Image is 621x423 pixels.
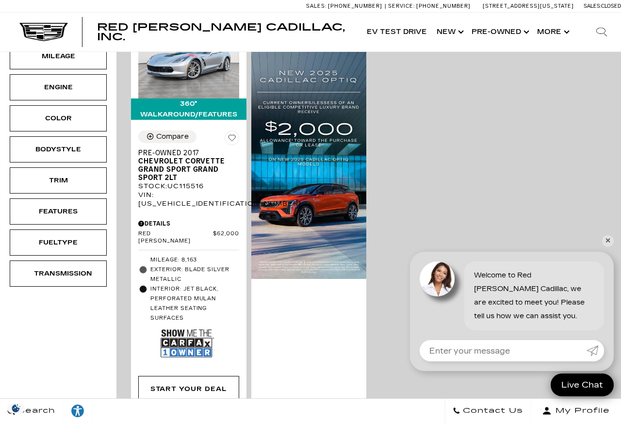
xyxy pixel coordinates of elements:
div: Mileage [34,51,82,62]
div: FueltypeFueltype [10,229,107,256]
button: Save Vehicle [225,130,239,149]
span: Live Chat [556,379,608,390]
div: VIN: [US_VEHICLE_IDENTIFICATION_NUMBER] [138,191,239,208]
a: [STREET_ADDRESS][US_STATE] [483,3,574,9]
div: Pricing Details - Pre-Owned 2017 Chevrolet Corvette Grand Sport Grand Sport 2LT [138,219,239,228]
button: Open user profile menu [531,399,621,423]
div: Stock : UC115516 [138,182,239,191]
div: MileageMileage [10,43,107,69]
span: Red [PERSON_NAME] Cadillac, Inc. [97,21,345,43]
div: Search [582,13,621,51]
div: Transmission [34,268,82,279]
span: $62,000 [213,230,239,245]
div: Compare [156,132,189,141]
span: Sales: [584,3,601,9]
div: FeaturesFeatures [10,198,107,225]
div: BodystyleBodystyle [10,136,107,163]
a: Live Chat [551,374,614,396]
div: EngineEngine [10,74,107,100]
div: TrimTrim [10,167,107,194]
span: Contact Us [460,404,523,418]
span: Search [15,404,55,418]
span: Red [PERSON_NAME] [138,230,213,245]
div: Fueltype [34,237,82,248]
a: Red [PERSON_NAME] Cadillac, Inc. [97,22,352,42]
span: Pre-Owned 2017 [138,149,232,157]
input: Enter your message [420,340,587,361]
a: Service: [PHONE_NUMBER] [385,3,473,9]
img: Cadillac Dark Logo with Cadillac White Text [19,23,68,41]
a: Explore your accessibility options [63,399,93,423]
div: ColorColor [10,105,107,131]
img: Opt-Out Icon [5,403,27,413]
div: Welcome to Red [PERSON_NAME] Cadillac, we are excited to meet you! Please tell us how we can assi... [464,261,604,330]
span: [PHONE_NUMBER] [328,3,382,9]
div: Trim [34,175,82,186]
span: Sales: [306,3,327,9]
div: Start Your Deal [138,376,239,402]
span: Service: [388,3,415,9]
span: [PHONE_NUMBER] [416,3,471,9]
div: Features [34,206,82,217]
img: Show Me the CARFAX 1-Owner Badge [161,325,214,361]
div: Explore your accessibility options [63,404,92,418]
a: Sales: [PHONE_NUMBER] [306,3,385,9]
a: Red [PERSON_NAME] $62,000 [138,230,239,245]
span: Chevrolet Corvette Grand Sport Grand Sport 2LT [138,157,232,182]
div: Color [34,113,82,124]
div: Start Your Deal [150,384,227,394]
li: Mileage: 8,163 [138,255,239,265]
span: My Profile [552,404,610,418]
section: Click to Open Cookie Consent Modal [5,403,27,413]
img: 2017 Chevrolet Corvette Grand Sport Grand Sport 2LT [138,23,239,98]
button: More [532,13,572,51]
a: Pre-Owned [467,13,532,51]
span: Closed [601,3,621,9]
div: TransmissionTransmission [10,260,107,287]
span: Interior: JET BLACK, PERFORATED MULAN LEATHER SEATING SURFACES [150,284,239,323]
div: 360° WalkAround/Features [131,98,246,120]
a: Pre-Owned 2017Chevrolet Corvette Grand Sport Grand Sport 2LT [138,149,239,182]
a: Contact Us [445,399,531,423]
img: Agent profile photo [420,261,455,296]
a: Submit [587,340,604,361]
a: New [432,13,467,51]
span: Exterior: BLADE SILVER METALLIC [150,265,239,284]
button: Compare Vehicle [138,130,196,143]
div: Engine [34,82,82,93]
div: Bodystyle [34,144,82,155]
a: EV Test Drive [362,13,432,51]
